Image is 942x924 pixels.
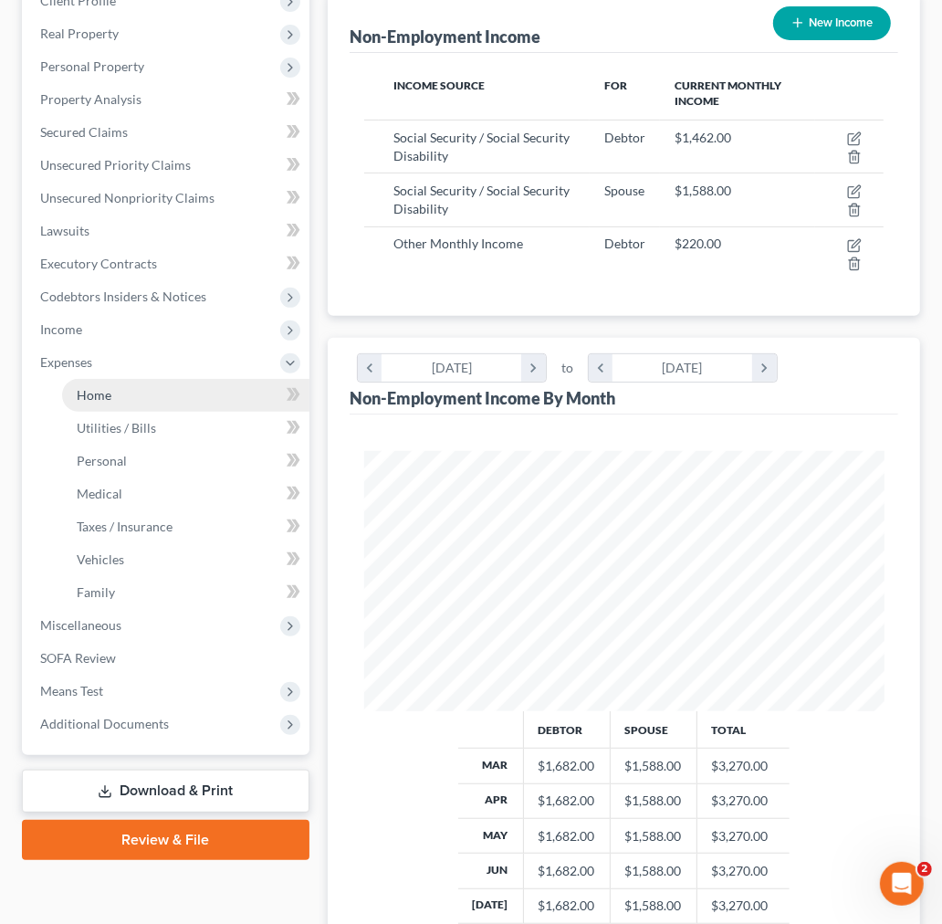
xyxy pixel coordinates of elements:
[604,183,644,198] span: Spouse
[62,576,309,609] a: Family
[40,58,144,74] span: Personal Property
[26,215,309,247] a: Lawsuits
[40,617,121,633] span: Miscellaneous
[77,551,124,567] span: Vehicles
[393,236,523,251] span: Other Monthly Income
[40,157,191,173] span: Unsecured Priority Claims
[22,820,309,860] a: Review & File
[40,190,215,205] span: Unsecured Nonpriority Claims
[40,716,169,731] span: Additional Documents
[62,445,309,478] a: Personal
[752,354,777,382] i: chevron_right
[26,642,309,675] a: SOFA Review
[612,354,752,382] div: [DATE]
[458,783,524,818] th: Apr
[561,359,573,377] span: to
[880,862,924,906] iframe: Intercom live chat
[625,792,682,810] div: $1,588.00
[458,854,524,888] th: Jun
[393,79,485,92] span: Income Source
[26,116,309,149] a: Secured Claims
[675,183,731,198] span: $1,588.00
[458,818,524,853] th: May
[382,354,521,382] div: [DATE]
[696,711,790,748] th: Total
[604,79,627,92] span: For
[539,757,595,775] div: $1,682.00
[604,236,645,251] span: Debtor
[62,478,309,510] a: Medical
[696,818,790,853] td: $3,270.00
[40,354,92,370] span: Expenses
[625,862,682,880] div: $1,588.00
[589,354,613,382] i: chevron_left
[62,412,309,445] a: Utilities / Bills
[675,236,721,251] span: $220.00
[539,792,595,810] div: $1,682.00
[696,854,790,888] td: $3,270.00
[393,130,570,163] span: Social Security / Social Security Disability
[77,519,173,534] span: Taxes / Insurance
[26,149,309,182] a: Unsecured Priority Claims
[625,757,682,775] div: $1,588.00
[40,91,141,107] span: Property Analysis
[696,888,790,923] td: $3,270.00
[77,453,127,468] span: Personal
[675,79,781,108] span: Current Monthly Income
[26,182,309,215] a: Unsecured Nonpriority Claims
[625,897,682,915] div: $1,588.00
[40,289,206,304] span: Codebtors Insiders & Notices
[26,247,309,280] a: Executory Contracts
[22,770,309,813] a: Download & Print
[40,223,89,238] span: Lawsuits
[917,862,932,877] span: 2
[458,749,524,783] th: Mar
[77,486,122,501] span: Medical
[350,387,615,409] div: Non-Employment Income By Month
[62,543,309,576] a: Vehicles
[539,897,595,915] div: $1,682.00
[393,183,570,216] span: Social Security / Social Security Disability
[610,711,696,748] th: Spouse
[40,256,157,271] span: Executory Contracts
[62,379,309,412] a: Home
[350,26,540,47] div: Non-Employment Income
[40,683,103,698] span: Means Test
[358,354,382,382] i: chevron_left
[77,387,111,403] span: Home
[77,584,115,600] span: Family
[40,124,128,140] span: Secured Claims
[62,510,309,543] a: Taxes / Insurance
[539,862,595,880] div: $1,682.00
[458,888,524,923] th: [DATE]
[675,130,731,145] span: $1,462.00
[604,130,645,145] span: Debtor
[26,83,309,116] a: Property Analysis
[40,650,116,666] span: SOFA Review
[523,711,610,748] th: Debtor
[696,783,790,818] td: $3,270.00
[625,827,682,845] div: $1,588.00
[77,420,156,436] span: Utilities / Bills
[539,827,595,845] div: $1,682.00
[521,354,546,382] i: chevron_right
[773,6,891,40] button: New Income
[40,321,82,337] span: Income
[40,26,119,41] span: Real Property
[696,749,790,783] td: $3,270.00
